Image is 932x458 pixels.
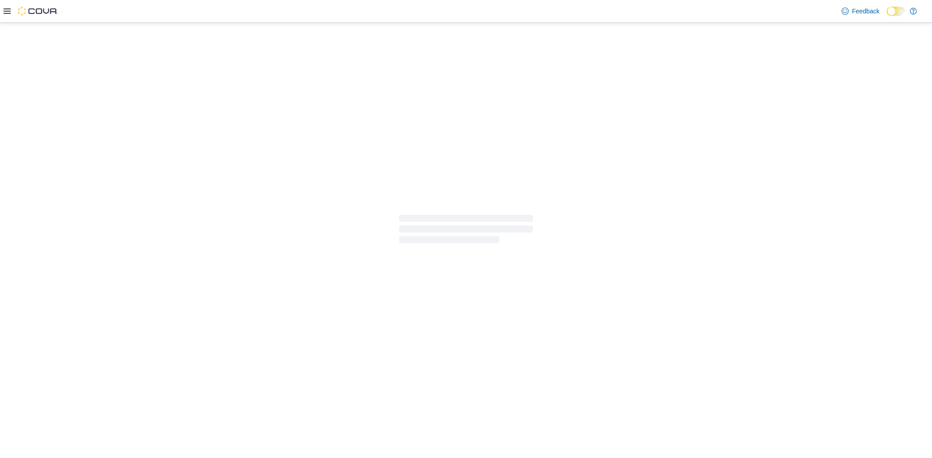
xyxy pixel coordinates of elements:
span: Loading [399,217,533,245]
span: Feedback [852,7,879,16]
input: Dark Mode [887,7,905,16]
a: Feedback [838,2,883,20]
img: Cova [18,7,58,16]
